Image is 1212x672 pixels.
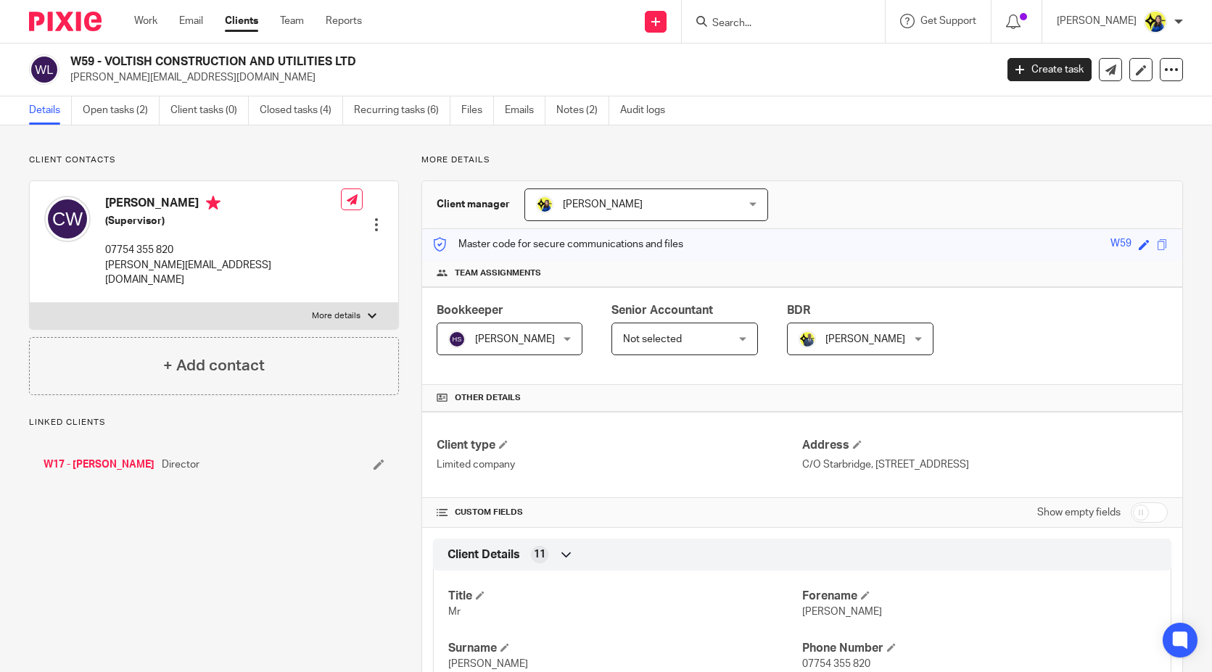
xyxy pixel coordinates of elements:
h3: Client manager [437,197,510,212]
span: Other details [455,392,521,404]
span: Get Support [920,16,976,26]
a: Files [461,96,494,125]
a: Notes (2) [556,96,609,125]
p: Limited company [437,457,802,472]
p: More details [421,154,1183,166]
div: W59 [1110,236,1131,253]
h4: Client type [437,438,802,453]
p: Master code for secure communications and files [433,237,683,252]
span: 07754 355 820 [802,659,870,669]
a: Emails [505,96,545,125]
img: Pixie [29,12,102,31]
img: svg%3E [44,196,91,242]
p: Client contacts [29,154,399,166]
span: [PERSON_NAME] [448,659,528,669]
p: [PERSON_NAME] [1057,14,1137,28]
h4: Forename [802,589,1156,604]
a: Team [280,14,304,28]
a: W17 - [PERSON_NAME] [44,457,154,472]
p: 07754 355 820 [105,243,341,257]
span: [PERSON_NAME] [825,334,905,344]
h4: Phone Number [802,641,1156,656]
span: Mr [448,607,461,617]
span: Team assignments [455,267,541,279]
h4: [PERSON_NAME] [105,196,341,214]
h4: Surname [448,641,802,656]
a: Details [29,96,72,125]
img: Bobo-Starbridge%201.jpg [1144,10,1167,33]
p: [PERSON_NAME][EMAIL_ADDRESS][DOMAIN_NAME] [70,70,986,85]
input: Search [711,17,841,30]
h4: Title [448,589,802,604]
a: Open tasks (2) [83,96,160,125]
img: Dennis-Starbridge.jpg [799,331,816,348]
span: BDR [787,304,810,316]
span: Not selected [623,334,682,344]
p: Linked clients [29,417,399,428]
a: Recurring tasks (6) [354,96,450,125]
img: Bobo-Starbridge%201.jpg [536,196,553,213]
h4: CUSTOM FIELDS [437,507,802,518]
h4: Address [802,438,1168,453]
a: Create task [1007,58,1092,81]
label: Show empty fields [1037,505,1121,520]
i: Primary [206,196,220,210]
h4: + Add contact [163,354,265,377]
h2: W59 - VOLTISH CONSTRUCTION AND UTILITIES LTD [70,54,803,70]
a: Audit logs [620,96,676,125]
p: More details [312,310,360,322]
span: Senior Accountant [611,304,713,316]
p: [PERSON_NAME][EMAIL_ADDRESS][DOMAIN_NAME] [105,258,341,288]
h5: (Supervisor) [105,214,341,228]
span: 11 [534,547,545,562]
a: Reports [326,14,362,28]
img: svg%3E [29,54,59,85]
span: [PERSON_NAME] [563,199,643,210]
a: Work [134,14,157,28]
a: Email [179,14,203,28]
a: Closed tasks (4) [260,96,343,125]
p: C/O Starbridge, [STREET_ADDRESS] [802,457,1168,472]
span: Client Details [448,547,520,563]
a: Clients [225,14,258,28]
span: Bookkeeper [437,304,503,316]
img: svg%3E [448,331,466,348]
span: [PERSON_NAME] [475,334,555,344]
span: [PERSON_NAME] [802,607,882,617]
a: Client tasks (0) [170,96,249,125]
span: Director [162,457,199,472]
